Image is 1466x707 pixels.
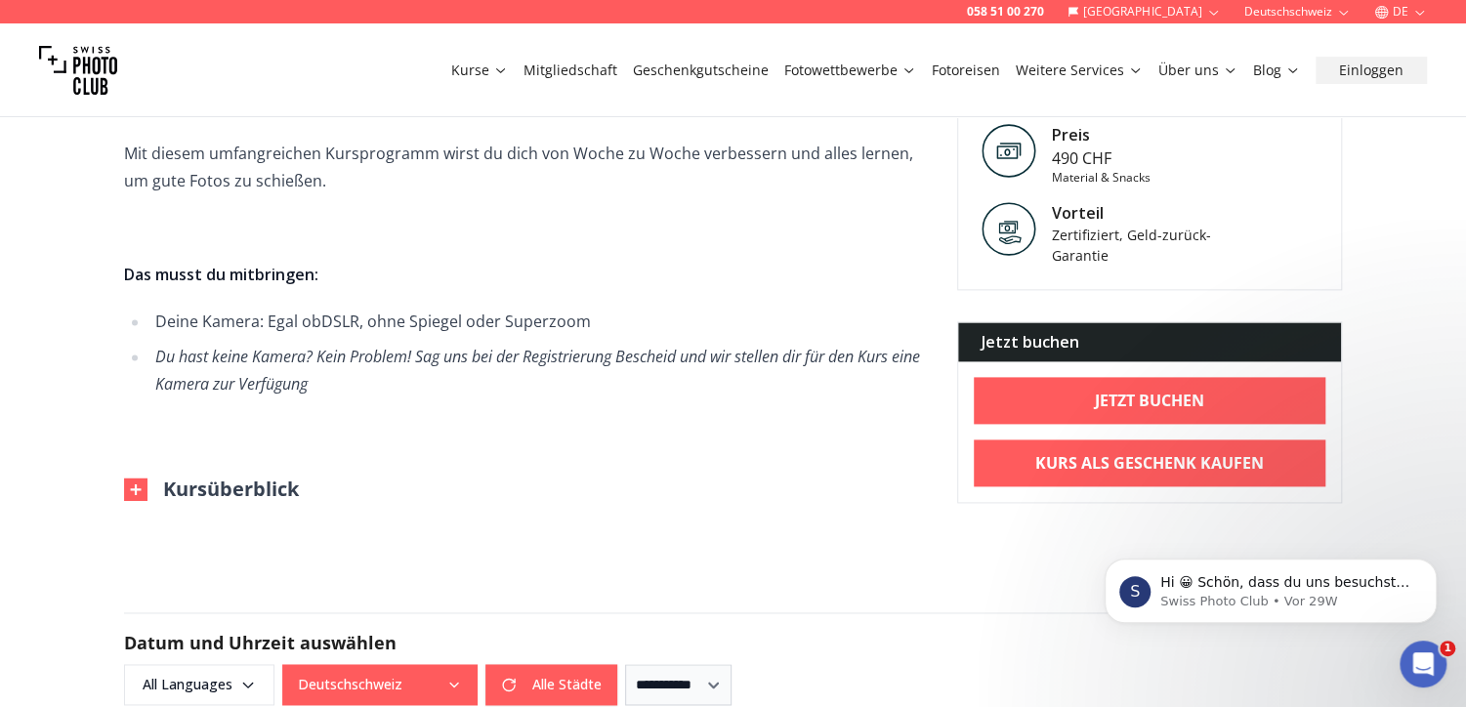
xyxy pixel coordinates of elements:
button: Deutschschweiz [282,664,478,705]
span: All Languages [127,667,272,702]
iframe: Intercom live chat [1400,641,1446,687]
a: Geschenkgutscheine [633,61,769,80]
button: Einloggen [1316,57,1427,84]
button: Alle Städte [485,664,617,705]
button: Kursüberblick [124,476,299,503]
img: Vorteil [982,201,1036,256]
a: Über uns [1158,61,1237,80]
button: Geschenkgutscheine [625,57,776,84]
strong: Das musst du mitbringen: [124,264,318,285]
button: Mitgliedschaft [516,57,625,84]
div: Zertifiziert, Geld-zurück-Garantie [1052,225,1218,266]
a: Mitgliedschaft [524,61,617,80]
div: Material & Snacks [1052,170,1151,186]
div: Preis [1052,123,1151,146]
div: Jetzt buchen [958,322,1342,361]
p: Mit diesem umfangreichen Kursprogramm wirst du dich von Woche zu Woche verbessern und alles lerne... [124,140,926,194]
a: Jetzt buchen [974,377,1326,424]
b: Kurs als Geschenk kaufen [1035,451,1264,475]
img: Outline Close [124,478,147,501]
div: Vorteil [1052,201,1218,225]
button: All Languages [124,664,274,705]
button: Über uns [1151,57,1245,84]
img: Preis [982,123,1036,178]
span: 1 [1440,641,1455,656]
em: Du hast keine Kamera? Kein Problem! Sag uns bei der Registrierung Bescheid und wir stellen dir fü... [155,346,920,395]
a: Blog [1253,61,1300,80]
b: Jetzt buchen [1095,389,1204,412]
span: DSLR, ohne Spiegel oder Superzoom [321,311,591,332]
h2: Datum und Uhrzeit auswählen [124,629,1343,656]
button: Weitere Services [1008,57,1151,84]
div: 490 CHF [1052,146,1151,170]
a: Fotowettbewerbe [784,61,916,80]
a: Kurse [451,61,508,80]
a: 058 51 00 270 [967,4,1044,20]
a: Fotoreisen [932,61,1000,80]
button: Fotowettbewerbe [776,57,924,84]
li: Deine Kamera: Egal ob [149,308,926,335]
button: Fotoreisen [924,57,1008,84]
img: Swiss photo club [39,31,117,109]
button: Blog [1245,57,1308,84]
a: Kurs als Geschenk kaufen [974,439,1326,486]
iframe: Intercom notifications Nachricht [1075,518,1466,654]
a: Weitere Services [1016,61,1143,80]
button: Kurse [443,57,516,84]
